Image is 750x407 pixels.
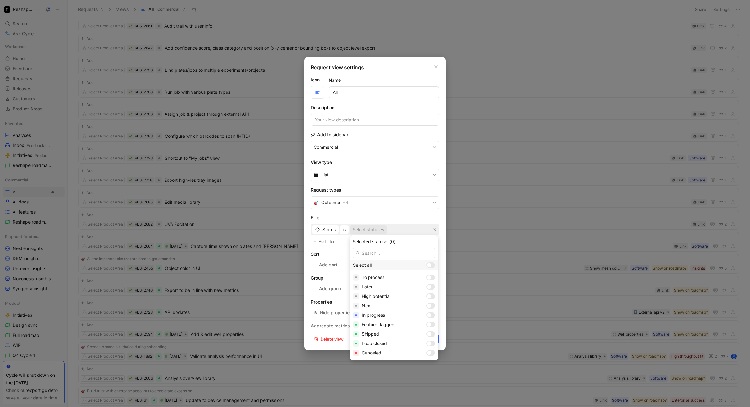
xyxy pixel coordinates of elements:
[362,341,387,346] span: Loop closed
[362,284,372,289] span: Later
[362,275,384,280] span: To process
[353,261,424,269] div: Select all
[362,293,390,299] span: High potential
[362,331,379,337] span: Shipped
[362,322,395,327] span: Feature flagged
[362,303,372,308] span: Next
[353,238,435,245] div: Selected statuses (0)
[362,350,381,355] span: Canceled
[353,248,435,258] input: Search...
[362,312,385,318] span: In progress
